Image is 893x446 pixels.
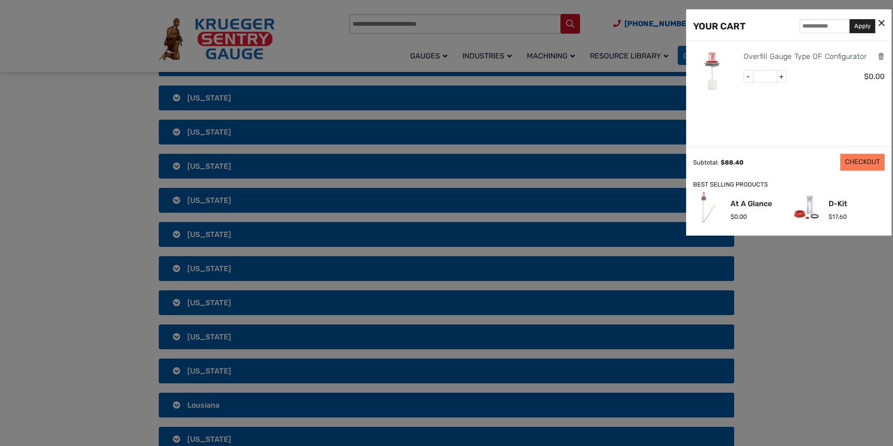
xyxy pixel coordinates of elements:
[693,192,723,223] img: At A Glance
[777,71,786,83] span: +
[744,50,867,63] a: Overfill Gauge Type OF Configurator
[864,72,885,81] span: 0.00
[791,192,822,223] img: D-Kit
[721,159,744,166] span: 88.40
[693,19,745,34] div: YOUR CART
[730,200,772,208] a: At A Glance
[693,159,718,166] div: Subtotal:
[721,159,725,166] span: $
[829,213,832,220] span: $
[693,50,735,93] img: Overfill Gauge Type OF Configurator
[693,180,885,190] div: BEST SELLING PRODUCTS
[730,213,734,220] span: $
[840,154,885,171] a: CHECKOUT
[864,72,869,81] span: $
[878,52,885,61] a: Remove this item
[730,213,747,220] span: 0.00
[829,213,847,220] span: 17.60
[850,19,875,33] button: Apply
[829,200,847,208] a: D-Kit
[744,71,753,83] span: -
